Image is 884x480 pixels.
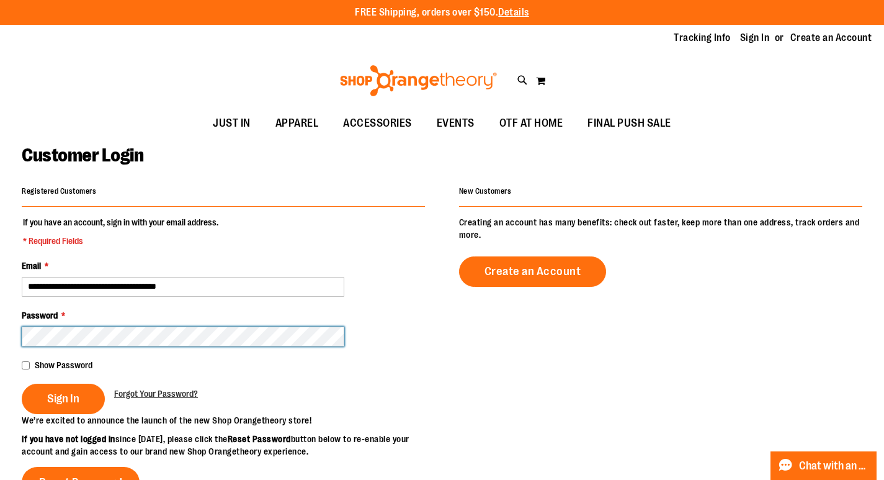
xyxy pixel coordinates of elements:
[275,109,319,137] span: APPAREL
[23,235,218,247] span: * Required Fields
[22,414,442,427] p: We’re excited to announce the launch of the new Shop Orangetheory store!
[22,187,96,196] strong: Registered Customers
[22,310,58,320] span: Password
[263,109,331,138] a: APPAREL
[459,216,862,241] p: Creating an account has many benefits: check out faster, keep more than one address, track orders...
[355,6,529,20] p: FREE Shipping, orders over $150.
[331,109,424,138] a: ACCESSORIES
[213,109,251,137] span: JUST IN
[22,433,442,458] p: since [DATE], please click the button below to re-enable your account and gain access to our bran...
[459,187,512,196] strong: New Customers
[22,261,41,271] span: Email
[770,451,877,480] button: Chat with an Expert
[484,265,581,278] span: Create an Account
[487,109,576,138] a: OTF AT HOME
[200,109,263,138] a: JUST IN
[47,392,79,405] span: Sign In
[22,145,143,166] span: Customer Login
[437,109,475,137] span: EVENTS
[799,460,869,472] span: Chat with an Expert
[114,387,198,400] a: Forgot Your Password?
[740,31,770,45] a: Sign In
[22,434,115,444] strong: If you have not logged in
[498,7,529,18] a: Details
[343,109,412,137] span: ACCESSORIES
[424,109,487,138] a: EVENTS
[674,31,731,45] a: Tracking Info
[35,360,92,370] span: Show Password
[575,109,684,138] a: FINAL PUSH SALE
[22,384,105,414] button: Sign In
[22,216,220,247] legend: If you have an account, sign in with your email address.
[459,256,607,287] a: Create an Account
[338,65,499,96] img: Shop Orangetheory
[499,109,563,137] span: OTF AT HOME
[587,109,671,137] span: FINAL PUSH SALE
[228,434,291,444] strong: Reset Password
[790,31,872,45] a: Create an Account
[114,389,198,399] span: Forgot Your Password?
